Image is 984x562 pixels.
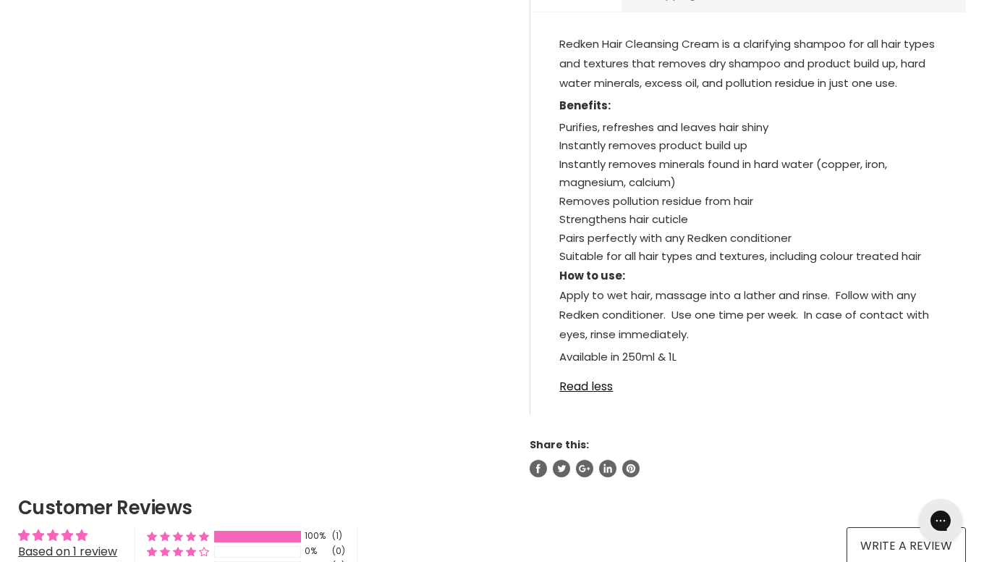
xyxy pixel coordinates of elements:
[559,229,937,248] li: Pairs perfectly with any Redken conditioner
[559,247,937,266] li: Suitable for all hair types and textures, including colour treated hair
[530,438,966,477] aside: Share this:
[559,268,625,283] strong: How to use:
[530,437,589,452] span: Share this:
[559,98,611,113] strong: Benefits:
[559,347,937,369] p: Available in 250ml & 1L
[147,530,209,542] div: 100% (1) reviews with 5 star rating
[559,118,937,137] li: Purifies, refreshes and leaves hair shiny
[559,210,937,229] li: Strengthens hair cuticle
[305,530,328,542] div: 100%
[559,192,937,211] li: Removes pollution residue from hair
[559,34,937,96] p: Redken Hair Cleansing Cream is a clarifying shampoo for all hair types and textures that removes ...
[18,495,966,521] h2: Customer Reviews
[332,530,342,542] div: (1)
[559,372,937,393] a: Read less
[559,136,937,155] li: Instantly removes product build up
[18,527,117,544] div: Average rating is 5.00 stars
[559,155,937,192] li: Instantly removes minerals found in hard water (copper, iron, magnesium, calcium)
[559,288,929,342] span: Apply to wet hair, massage into a lather and rinse. Follow with any Redken conditioner. Use one t...
[18,543,117,560] a: Based on 1 review
[912,494,970,548] iframe: Gorgias live chat messenger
